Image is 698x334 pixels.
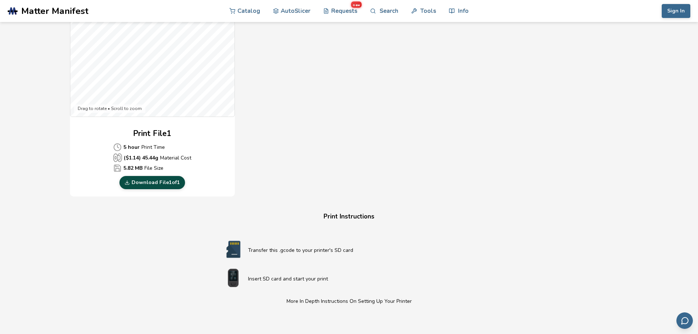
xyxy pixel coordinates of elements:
[113,153,122,162] span: Average Cost
[113,153,191,162] p: Material Cost
[248,275,480,283] p: Insert SD card and start your print
[113,164,191,172] p: File Size
[113,143,191,151] p: Print Time
[219,269,248,287] img: Start print
[219,240,248,258] img: SD card
[119,176,185,189] a: Download File1of1
[113,143,122,151] span: Average Cost
[676,312,693,329] button: Send feedback via email
[133,128,171,139] h2: Print File 1
[662,4,690,18] button: Sign In
[123,143,140,151] b: 5 hour
[219,297,480,305] p: More In Depth Instructions On Setting Up Your Printer
[248,246,480,254] p: Transfer this .gcode to your printer's SD card
[113,164,122,172] span: Average Cost
[21,6,88,16] span: Matter Manifest
[124,154,158,162] b: ($ 1.14 ) 45.44 g
[210,211,488,223] h4: Print Instructions
[123,164,143,172] b: 5.82 MB
[74,104,145,113] div: Drag to rotate • Scroll to zoom
[351,1,362,8] span: new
